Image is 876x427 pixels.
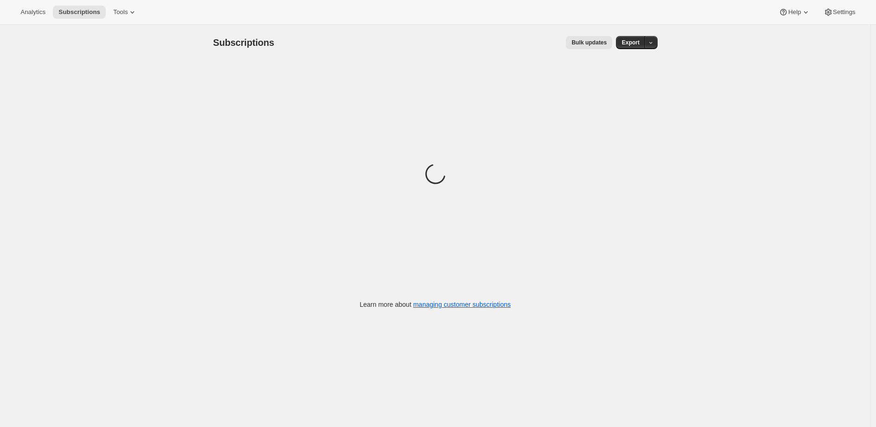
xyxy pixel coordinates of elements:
span: Help [788,8,801,16]
span: Subscriptions [58,8,100,16]
span: Bulk updates [572,39,607,46]
span: Export [622,39,639,46]
button: Bulk updates [566,36,612,49]
button: Export [616,36,645,49]
span: Tools [113,8,128,16]
span: Settings [833,8,855,16]
p: Learn more about [360,300,511,309]
button: Tools [108,6,143,19]
span: Analytics [21,8,45,16]
button: Help [773,6,816,19]
span: Subscriptions [213,37,275,48]
a: managing customer subscriptions [413,301,511,308]
button: Settings [818,6,861,19]
button: Analytics [15,6,51,19]
button: Subscriptions [53,6,106,19]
